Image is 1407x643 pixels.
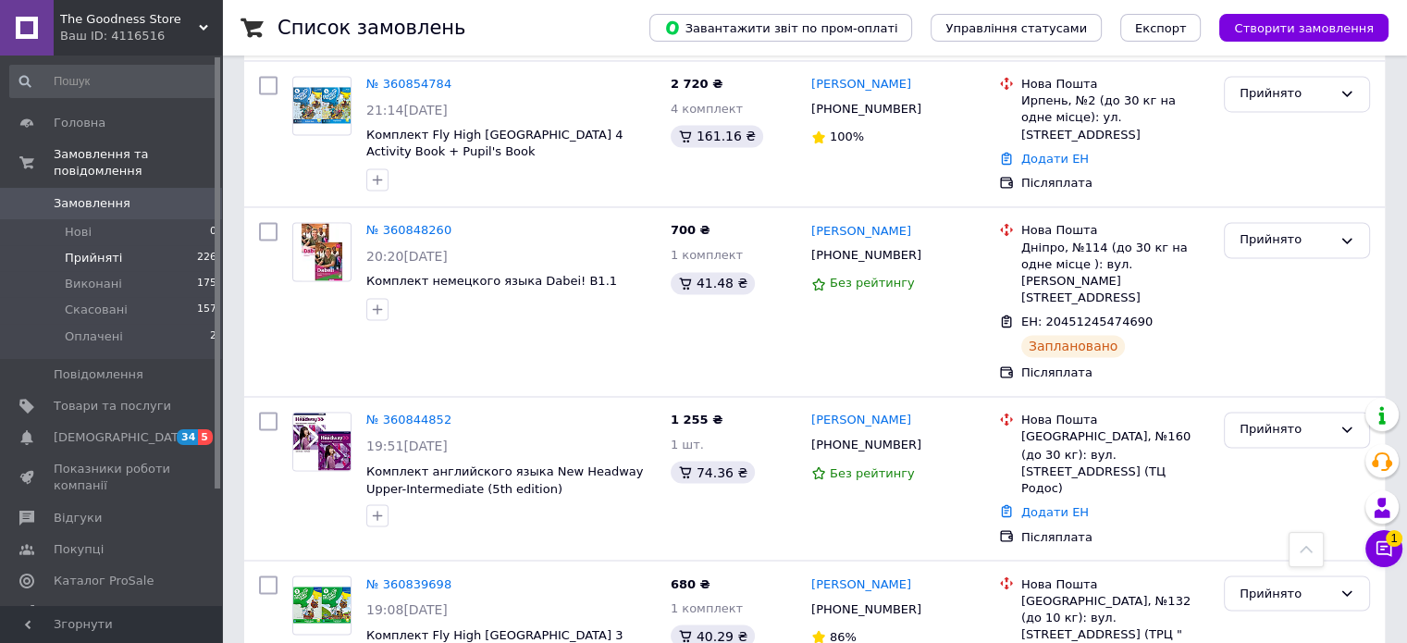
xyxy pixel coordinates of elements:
[1021,528,1209,545] div: Післяплата
[302,223,342,280] img: Фото товару
[65,302,128,318] span: Скасовані
[60,28,222,44] div: Ваш ID: 4116516
[1021,412,1209,428] div: Нова Пошта
[366,128,623,159] a: Комплект Fly High [GEOGRAPHIC_DATA] 4 Activity Book + Pupil's Book
[1120,14,1202,42] button: Експорт
[1234,21,1374,35] span: Створити замовлення
[671,272,755,294] div: 41.48 ₴
[197,302,216,318] span: 157
[366,576,451,590] a: № 360839698
[1021,93,1209,143] div: Ирпень, №2 (до 30 кг на одне місце): ул. [STREET_ADDRESS]
[292,412,352,471] a: Фото товару
[1021,222,1209,239] div: Нова Пошта
[649,14,912,42] button: Завантажити звіт по пром-оплаті
[830,465,915,479] span: Без рейтингу
[1240,84,1332,104] div: Прийнято
[54,461,171,494] span: Показники роботи компанії
[54,366,143,383] span: Повідомлення
[54,195,130,212] span: Замовлення
[292,222,352,281] a: Фото товару
[931,14,1102,42] button: Управління статусами
[671,77,722,91] span: 2 720 ₴
[1021,315,1153,328] span: ЕН: 20451245474690
[830,130,864,143] span: 100%
[60,11,199,28] span: The Goodness Store
[1021,365,1209,381] div: Післяплата
[366,413,451,427] a: № 360844852
[671,248,743,262] span: 1 комплект
[366,464,643,495] a: Комплект английского языка New Headway Upper-Intermediate (5th edition)
[9,65,218,98] input: Пошук
[671,576,710,590] span: 680 ₴
[1386,530,1402,547] span: 1
[54,429,191,446] span: [DEMOGRAPHIC_DATA]
[197,276,216,292] span: 175
[1021,175,1209,192] div: Післяплата
[366,274,617,288] a: Комплект немецкого языка Dabei! B1.1
[65,328,123,345] span: Оплачені
[671,102,743,116] span: 4 комплект
[671,438,704,451] span: 1 шт.
[197,250,216,266] span: 226
[366,249,448,264] span: 20:20[DATE]
[671,600,743,614] span: 1 комплект
[808,97,925,121] div: [PHONE_NUMBER]
[54,398,171,414] span: Товари та послуги
[808,243,925,267] div: [PHONE_NUMBER]
[671,125,763,147] div: 161.16 ₴
[1021,575,1209,592] div: Нова Пошта
[292,575,352,635] a: Фото товару
[1240,584,1332,603] div: Прийнято
[366,601,448,616] span: 19:08[DATE]
[830,276,915,290] span: Без рейтингу
[671,223,710,237] span: 700 ₴
[1021,76,1209,93] div: Нова Пошта
[54,573,154,589] span: Каталог ProSale
[1021,240,1209,307] div: Дніпро, №114 (до 30 кг на одне місце ): вул. [PERSON_NAME][STREET_ADDRESS]
[1021,428,1209,496] div: [GEOGRAPHIC_DATA], №160 (до 30 кг): вул. [STREET_ADDRESS] (ТЦ Родос)
[54,604,117,621] span: Аналітика
[1240,420,1332,439] div: Прийнято
[65,276,122,292] span: Виконані
[811,223,911,241] a: [PERSON_NAME]
[293,587,351,623] img: Фото товару
[945,21,1087,35] span: Управління статусами
[198,429,213,445] span: 5
[664,19,897,36] span: Завантажити звіт по пром-оплаті
[210,224,216,241] span: 0
[808,433,925,457] div: [PHONE_NUMBER]
[293,87,351,123] img: Фото товару
[54,146,222,179] span: Замовлення та повідомлення
[366,223,451,237] a: № 360848260
[1219,14,1388,42] button: Створити замовлення
[54,510,102,526] span: Відгуки
[671,461,755,483] div: 74.36 ₴
[366,77,451,91] a: № 360854784
[671,413,722,427] span: 1 255 ₴
[1021,152,1089,166] a: Додати ЕН
[210,328,216,345] span: 2
[1021,504,1089,518] a: Додати ЕН
[293,413,351,470] img: Фото товару
[811,76,911,93] a: [PERSON_NAME]
[366,103,448,117] span: 21:14[DATE]
[366,439,448,453] span: 19:51[DATE]
[1201,20,1388,34] a: Створити замовлення
[1240,230,1332,250] div: Прийнято
[292,76,352,135] a: Фото товару
[1021,335,1126,357] div: Заплановано
[811,412,911,429] a: [PERSON_NAME]
[54,541,104,558] span: Покупці
[65,224,92,241] span: Нові
[278,17,465,39] h1: Список замовлень
[830,629,857,643] span: 86%
[54,115,105,131] span: Головна
[811,575,911,593] a: [PERSON_NAME]
[177,429,198,445] span: 34
[1135,21,1187,35] span: Експорт
[808,597,925,621] div: [PHONE_NUMBER]
[65,250,122,266] span: Прийняті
